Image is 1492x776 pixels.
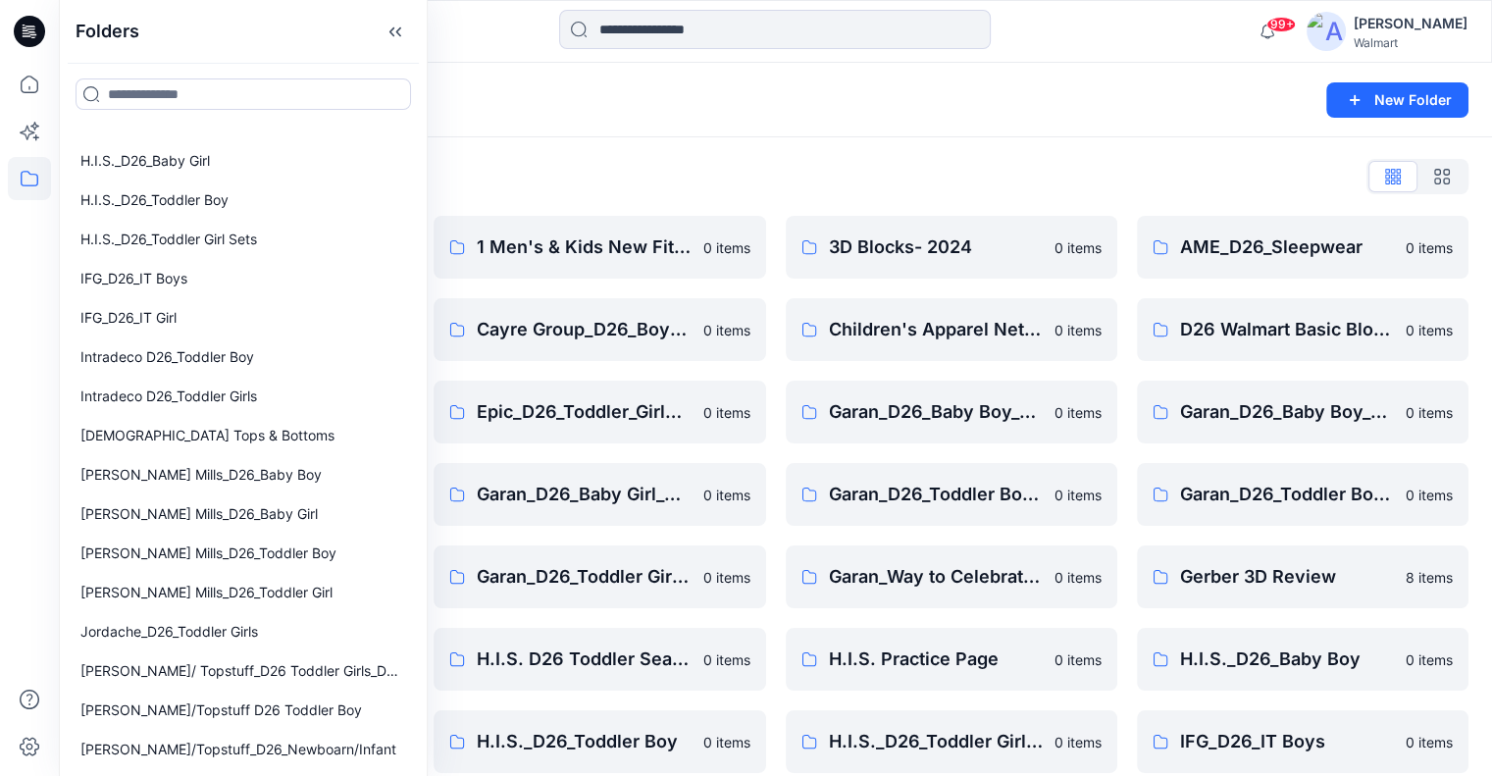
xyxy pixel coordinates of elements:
[703,732,750,752] p: 0 items
[1055,649,1102,670] p: 0 items
[786,381,1117,443] a: Garan_D26_Baby Boy_Seasonal0 items
[1180,481,1394,508] p: Garan_D26_Toddler Boy_Wonder_Nation
[434,216,765,279] a: 1 Men's & Kids New Fit Form Project0 items
[1055,485,1102,505] p: 0 items
[1406,649,1453,670] p: 0 items
[786,298,1117,361] a: Children's Apparel Network _D26 NIT Sportswear0 items
[829,646,1043,673] p: H.I.S. Practice Page
[786,463,1117,526] a: Garan_D26_Toddler Boy_Seasonal0 items
[477,728,691,755] p: H.I.S._D26_Toddler Boy
[477,481,691,508] p: Garan_D26_Baby Girl_Wonder Nation
[829,398,1043,426] p: Garan_D26_Baby Boy_Seasonal
[1354,12,1467,35] div: [PERSON_NAME]
[786,545,1117,608] a: Garan_Way to Celebrate-All Departments0 items
[1406,237,1453,258] p: 0 items
[829,728,1043,755] p: H.I.S._D26_Toddler Girl Sets
[1180,233,1394,261] p: AME_D26_Sleepwear
[434,545,765,608] a: Garan_D26_Toddler Girl_Wonder_Nation0 items
[786,710,1117,773] a: H.I.S._D26_Toddler Girl Sets0 items
[1180,563,1394,591] p: Gerber 3D Review
[434,298,765,361] a: Cayre Group_D26_Boys Dressy Sets0 items
[829,233,1043,261] p: 3D Blocks- 2024
[477,563,691,591] p: Garan_D26_Toddler Girl_Wonder_Nation
[1406,732,1453,752] p: 0 items
[703,402,750,423] p: 0 items
[1180,398,1394,426] p: Garan_D26_Baby Boy_Wonder Nation
[1137,710,1468,773] a: IFG_D26_IT Boys0 items
[1137,545,1468,608] a: Gerber 3D Review8 items
[477,646,691,673] p: H.I.S. D26 Toddler Seasonal
[1055,402,1102,423] p: 0 items
[829,481,1043,508] p: Garan_D26_Toddler Boy_Seasonal
[477,398,691,426] p: Epic_D26_Toddler_Girls Tops & Bottoms
[1180,646,1394,673] p: H.I.S._D26_Baby Boy
[1406,567,1453,588] p: 8 items
[434,381,765,443] a: Epic_D26_Toddler_Girls Tops & Bottoms0 items
[829,563,1043,591] p: Garan_Way to Celebrate-All Departments
[1137,463,1468,526] a: Garan_D26_Toddler Boy_Wonder_Nation0 items
[434,710,765,773] a: H.I.S._D26_Toddler Boy0 items
[1406,402,1453,423] p: 0 items
[1055,237,1102,258] p: 0 items
[1406,320,1453,340] p: 0 items
[1307,12,1346,51] img: avatar
[1137,298,1468,361] a: D26 Walmart Basic Blocks0 items
[1354,35,1467,50] div: Walmart
[1180,728,1394,755] p: IFG_D26_IT Boys
[786,628,1117,691] a: H.I.S. Practice Page0 items
[829,316,1043,343] p: Children's Apparel Network _D26 NIT Sportswear
[1137,381,1468,443] a: Garan_D26_Baby Boy_Wonder Nation0 items
[1055,732,1102,752] p: 0 items
[1055,567,1102,588] p: 0 items
[786,216,1117,279] a: 3D Blocks- 20240 items
[703,567,750,588] p: 0 items
[1137,628,1468,691] a: H.I.S._D26_Baby Boy0 items
[703,485,750,505] p: 0 items
[434,628,765,691] a: H.I.S. D26 Toddler Seasonal0 items
[1326,82,1468,118] button: New Folder
[1055,320,1102,340] p: 0 items
[1137,216,1468,279] a: AME_D26_Sleepwear0 items
[703,237,750,258] p: 0 items
[477,316,691,343] p: Cayre Group_D26_Boys Dressy Sets
[434,463,765,526] a: Garan_D26_Baby Girl_Wonder Nation0 items
[703,649,750,670] p: 0 items
[703,320,750,340] p: 0 items
[1180,316,1394,343] p: D26 Walmart Basic Blocks
[477,233,691,261] p: 1 Men's & Kids New Fit Form Project
[1266,17,1296,32] span: 99+
[1406,485,1453,505] p: 0 items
